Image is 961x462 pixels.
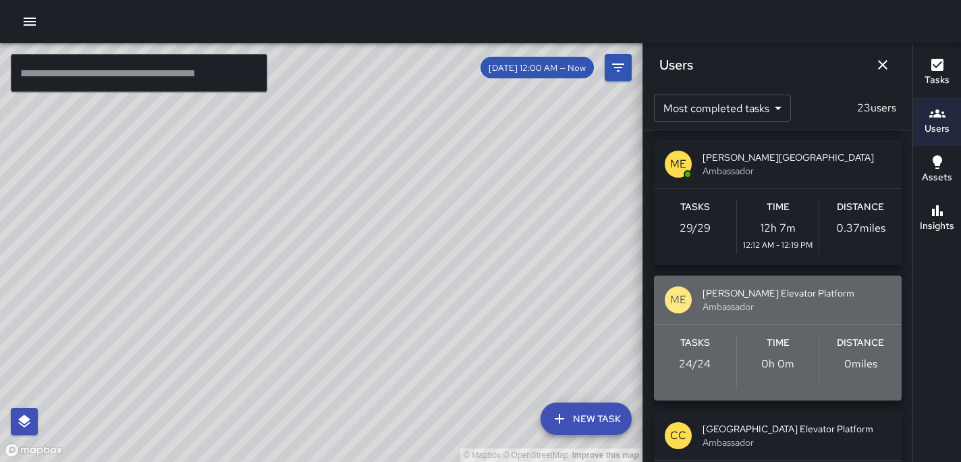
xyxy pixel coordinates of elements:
span: Ambassador [703,436,891,449]
p: 29 / 29 [680,220,711,236]
button: Filters [605,54,632,81]
span: [PERSON_NAME][GEOGRAPHIC_DATA] [703,151,891,164]
h6: Distance [837,336,884,351]
p: ME [670,292,686,308]
span: 12:12 AM - 12:19 PM [743,239,813,253]
h6: Users [659,54,693,76]
button: New Task [541,403,632,435]
h6: Insights [920,219,954,234]
p: 12h 7m [761,220,796,236]
span: Ambassador [703,300,891,313]
span: [DATE] 12:00 AM — Now [481,62,594,74]
p: 0 miles [844,356,877,372]
span: Ambassador [703,164,891,178]
p: 0.37 miles [836,220,885,236]
h6: Tasks [680,336,710,351]
button: Dismiss [869,51,896,78]
h6: Users [925,122,950,136]
span: [GEOGRAPHIC_DATA] Elevator Platform [703,422,891,436]
div: Most completed tasks [654,95,791,122]
h6: Tasks [680,200,710,215]
button: Insights [913,195,961,243]
h6: Time [767,200,790,215]
p: ME [670,156,686,172]
p: 23 users [852,100,902,116]
h6: Time [767,336,790,351]
button: Tasks [913,49,961,97]
button: ME[PERSON_NAME][GEOGRAPHIC_DATA]AmbassadorTasks29/29Time12h 7m12:12 AM - 12:19 PMDistance0.37miles [654,140,902,265]
button: ME[PERSON_NAME] Elevator PlatformAmbassadorTasks24/24Time0h 0mDistance0miles [654,276,902,401]
h6: Distance [837,200,884,215]
button: Users [913,97,961,146]
h6: Tasks [925,73,950,88]
p: 24 / 24 [679,356,711,372]
p: 0h 0m [761,356,794,372]
p: CC [670,428,686,444]
h6: Assets [922,170,952,185]
span: [PERSON_NAME] Elevator Platform [703,286,891,300]
button: Assets [913,146,961,195]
